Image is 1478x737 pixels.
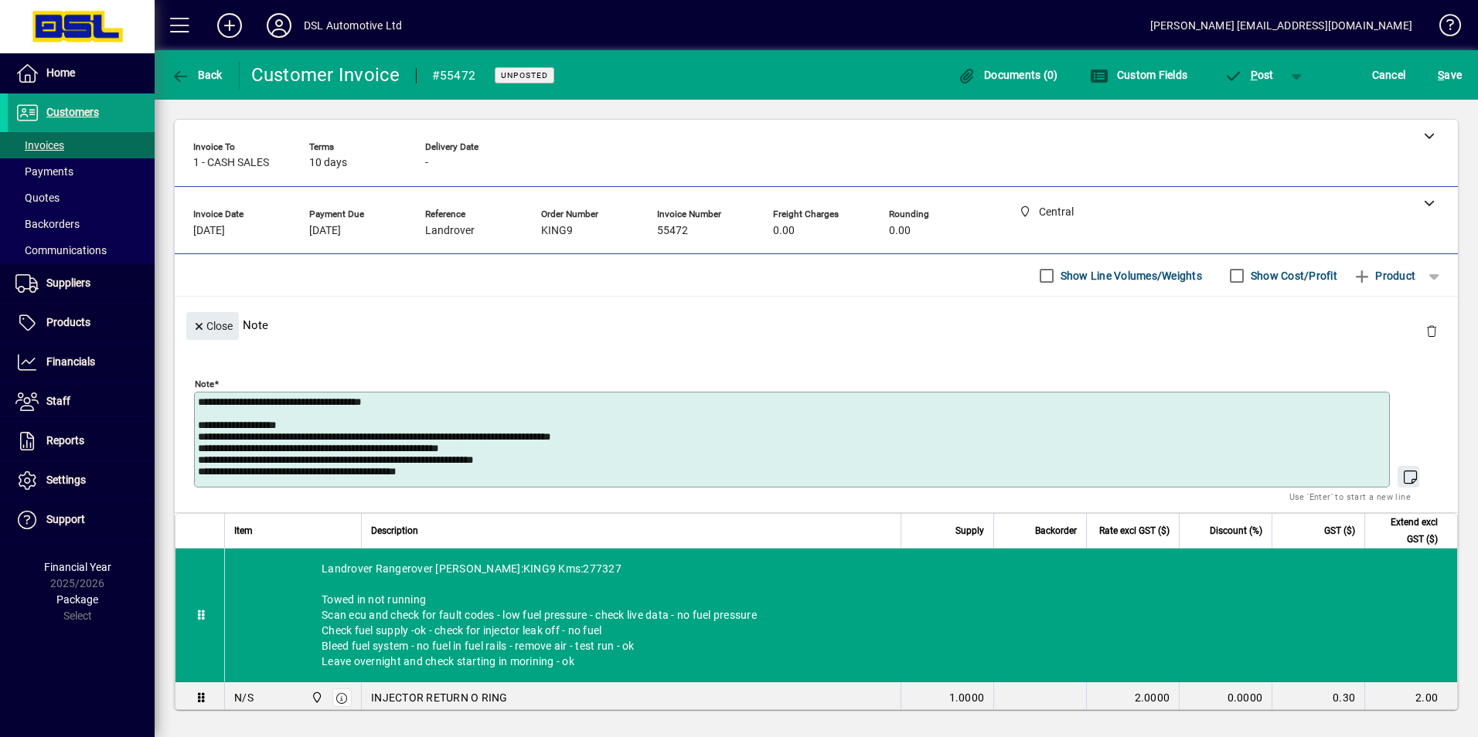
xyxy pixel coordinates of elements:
[773,225,795,237] span: 0.00
[192,314,233,339] span: Close
[1150,13,1412,38] div: [PERSON_NAME] [EMAIL_ADDRESS][DOMAIN_NAME]
[8,132,155,158] a: Invoices
[1374,514,1438,548] span: Extend excl GST ($)
[1438,69,1444,81] span: S
[955,522,984,539] span: Supply
[1272,682,1364,713] td: 0.30
[1438,63,1462,87] span: ave
[15,218,80,230] span: Backorders
[46,66,75,79] span: Home
[1216,61,1282,89] button: Post
[8,304,155,342] a: Products
[46,434,84,447] span: Reports
[1364,682,1457,713] td: 2.00
[254,12,304,39] button: Profile
[186,312,239,340] button: Close
[234,690,254,705] div: N/S
[307,689,325,706] span: Central
[1428,3,1459,53] a: Knowledge Base
[309,157,347,169] span: 10 days
[501,70,548,80] span: Unposted
[425,157,428,169] span: -
[1210,522,1262,539] span: Discount (%)
[234,522,253,539] span: Item
[8,185,155,211] a: Quotes
[1086,61,1191,89] button: Custom Fields
[46,277,90,289] span: Suppliers
[1248,268,1337,284] label: Show Cost/Profit
[167,61,226,89] button: Back
[954,61,1062,89] button: Documents (0)
[225,549,1457,681] div: Landrover Rangerover [PERSON_NAME]:KING9 Kms:277327 Towed in not running Scan ecu and check for f...
[949,690,985,705] span: 1.0000
[309,225,341,237] span: [DATE]
[1434,61,1466,89] button: Save
[182,318,243,332] app-page-header-button: Close
[46,106,99,118] span: Customers
[1096,690,1170,705] div: 2.0000
[1324,522,1355,539] span: GST ($)
[193,157,269,169] span: 1 - CASH SALES
[1413,312,1450,349] button: Delete
[1251,69,1258,81] span: P
[371,522,418,539] span: Description
[1090,69,1187,81] span: Custom Fields
[432,63,476,88] div: #55472
[657,225,688,237] span: 55472
[304,13,402,38] div: DSL Automotive Ltd
[195,379,214,389] mat-label: Note
[8,343,155,382] a: Financials
[1035,522,1077,539] span: Backorder
[171,69,223,81] span: Back
[1353,263,1415,288] span: Product
[1224,69,1274,81] span: ost
[15,244,107,256] span: Communications
[1289,487,1411,505] mat-hint: Use 'Enter' to start a new line
[425,225,475,237] span: Landrover
[15,165,73,178] span: Payments
[889,225,911,237] span: 0.00
[46,474,86,486] span: Settings
[1057,268,1202,284] label: Show Line Volumes/Weights
[46,316,90,328] span: Products
[15,139,64,151] span: Invoices
[1345,262,1423,290] button: Product
[8,264,155,303] a: Suppliers
[1099,522,1170,539] span: Rate excl GST ($)
[1368,61,1410,89] button: Cancel
[8,237,155,263] a: Communications
[175,297,1458,353] div: Note
[8,461,155,500] a: Settings
[958,69,1058,81] span: Documents (0)
[541,225,573,237] span: KING9
[46,395,70,407] span: Staff
[193,225,225,237] span: [DATE]
[155,61,240,89] app-page-header-button: Back
[371,690,508,705] span: INJECTOR RETURN O RING
[1179,682,1272,713] td: 0.0000
[205,12,254,39] button: Add
[8,501,155,539] a: Support
[8,158,155,185] a: Payments
[56,593,98,606] span: Package
[8,211,155,237] a: Backorders
[46,513,85,525] span: Support
[44,561,111,573] span: Financial Year
[251,63,400,87] div: Customer Invoice
[8,422,155,460] a: Reports
[8,54,155,93] a: Home
[15,192,60,204] span: Quotes
[1372,63,1406,87] span: Cancel
[1413,324,1450,338] app-page-header-button: Delete
[8,382,155,421] a: Staff
[46,355,95,368] span: Financials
